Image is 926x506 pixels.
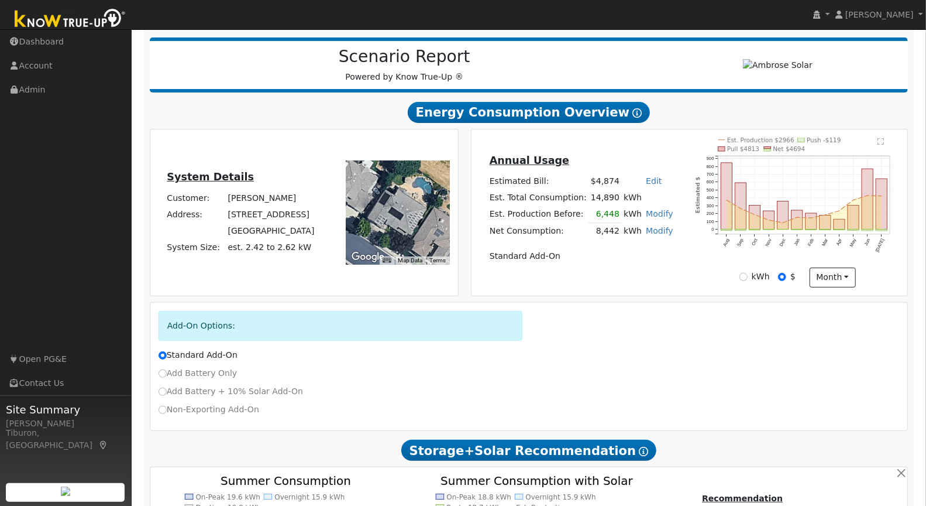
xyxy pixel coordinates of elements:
[526,493,596,501] text: Overnight 15.9 kWh
[793,238,801,247] text: Jan
[777,201,789,230] rect: onclick=""
[773,145,805,152] text: Net $4694
[736,238,745,247] text: Sep
[876,179,887,230] rect: onclick=""
[707,219,714,224] text: 100
[440,474,634,488] text: Summer Consumption with Solar
[161,47,647,67] h2: Scenario Report
[430,257,446,264] a: Terms (opens in new tab)
[383,257,391,265] button: Keyboard shortcuts
[805,230,817,230] rect: onclick=""
[763,230,774,230] rect: onclick=""
[9,6,132,33] img: Know True-Up
[712,227,714,232] text: 0
[401,440,656,461] span: Storage+Solar Recommendation
[165,190,226,206] td: Customer:
[740,208,742,210] circle: onclick=""
[810,217,812,219] circle: onclick=""
[487,190,588,206] td: Est. Total Consumption:
[721,163,732,230] rect: onclick=""
[867,195,869,197] circle: onclick=""
[702,494,783,503] u: Recommendation
[743,59,813,71] img: Ambrose Solar
[490,155,569,166] u: Annual Usage
[807,238,815,247] text: Feb
[805,213,817,230] rect: onclick=""
[848,230,859,231] rect: onclick=""
[782,222,784,224] circle: onclick=""
[159,349,237,361] label: Standard Add-On
[6,402,125,418] span: Site Summary
[588,190,621,206] td: 14,890
[707,172,714,177] text: 700
[487,248,675,264] td: Standard Add-On
[778,273,786,281] input: $
[735,183,746,230] rect: onclick=""
[835,238,843,247] text: Apr
[763,211,774,230] rect: onclick=""
[221,474,351,488] text: Summer Consumption
[646,226,673,235] a: Modify
[707,187,714,193] text: 500
[622,223,644,240] td: kWh
[588,173,621,189] td: $4,874
[159,351,167,360] input: Standard Add-On
[159,388,167,396] input: Add Battery + 10% Solar Add-On
[707,211,714,216] text: 200
[875,238,886,253] text: [DATE]
[159,367,237,379] label: Add Battery Only
[735,230,746,231] rect: onclick=""
[876,230,887,231] rect: onclick=""
[849,238,857,248] text: May
[156,47,653,83] div: Powered by Know True-Up ®
[845,10,914,19] span: [PERSON_NAME]
[765,238,773,247] text: Nov
[446,493,511,501] text: On-Peak 18.8 kWh
[791,230,803,230] rect: onclick=""
[796,217,798,218] circle: onclick=""
[791,210,803,230] rect: onclick=""
[349,249,387,265] img: Google
[749,206,760,230] rect: onclick=""
[834,219,845,229] rect: onclick=""
[839,210,841,212] circle: onclick=""
[274,493,345,501] text: Overnight 15.9 kWh
[408,102,650,123] span: Energy Consumption Overview
[487,173,588,189] td: Estimated Bill:
[707,180,714,185] text: 600
[726,199,728,201] circle: onclick=""
[727,136,794,143] text: Est. Production $2966
[721,230,732,231] rect: onclick=""
[739,273,748,281] input: kWh
[820,216,831,230] rect: onclick=""
[6,418,125,430] div: [PERSON_NAME]
[588,206,621,223] td: 6,448
[159,311,523,341] div: Add-On Options:
[632,108,642,118] i: Show Help
[878,138,884,146] text: 
[349,249,387,265] a: Open this area in Google Maps (opens a new window)
[722,238,731,247] text: Aug
[707,203,714,208] text: 300
[165,240,226,256] td: System Size:
[862,169,873,230] rect: onclick=""
[646,209,673,218] a: Modify
[98,440,109,450] a: Map
[398,257,423,265] button: Map Data
[749,230,760,230] rect: onclick=""
[622,206,644,223] td: kWh
[159,385,304,398] label: Add Battery + 10% Solar Add-On
[707,156,714,161] text: 900
[751,237,759,246] text: Oct
[159,370,167,378] input: Add Battery Only
[159,404,259,416] label: Non-Exporting Add-On
[167,171,254,183] u: System Details
[779,238,787,247] text: Dec
[752,271,770,283] label: kWh
[853,199,855,201] circle: onclick=""
[790,271,796,283] label: $
[61,487,70,496] img: retrieve
[195,493,260,501] text: On-Peak 19.6 kWh
[226,206,316,223] td: [STREET_ADDRESS]
[881,195,883,197] circle: onclick=""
